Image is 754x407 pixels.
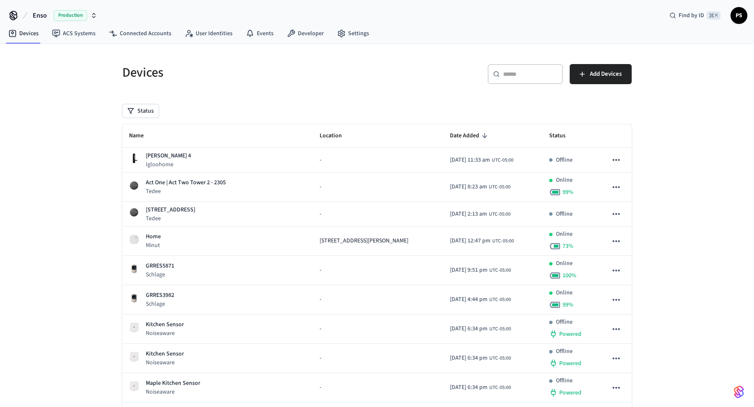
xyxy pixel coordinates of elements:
span: - [320,210,321,219]
span: UTC-05:00 [489,296,511,304]
p: Kitchen Sensor [146,350,184,358]
p: Offline [556,376,573,385]
a: Devices [2,26,45,41]
span: [DATE] 9:51 pm [450,266,488,275]
a: User Identities [178,26,239,41]
div: America/Bogota [450,156,514,165]
img: SeamLogoGradient.69752ec5.svg [734,385,744,399]
p: Online [556,289,573,297]
span: [DATE] 11:33 am [450,156,490,165]
p: Online [556,230,573,239]
p: Offline [556,210,573,219]
span: [STREET_ADDRESS][PERSON_NAME] [320,237,408,245]
img: NoiseAware Indoor Sensor [129,322,139,332]
span: Powered [559,359,581,368]
span: 99 % [563,188,573,196]
p: Tedee [146,187,226,196]
p: GRRES3982 [146,291,174,300]
a: ACS Systems [45,26,102,41]
span: Powered [559,330,581,338]
p: Online [556,176,573,185]
p: Offline [556,318,573,327]
p: Noiseaware [146,358,184,367]
span: UTC-05:00 [489,267,511,274]
button: PS [731,7,747,24]
div: America/Bogota [450,325,511,333]
span: Location [320,129,353,142]
img: Minut Sensor [129,234,139,245]
p: Kitchen Sensor [146,320,184,329]
p: Schlage [146,270,174,279]
span: UTC-05:00 [492,157,514,164]
p: Igloohome [146,160,191,169]
span: ⌘ K [707,11,720,20]
span: - [320,383,321,392]
p: [STREET_ADDRESS] [146,206,195,214]
p: Offline [556,347,573,356]
span: Status [549,129,576,142]
span: - [320,183,321,191]
p: Online [556,259,573,268]
span: PS [731,8,746,23]
span: [DATE] 6:34 pm [450,325,488,333]
button: Add Devices [570,64,632,84]
span: Enso [33,10,47,21]
p: Tedee [146,214,195,223]
a: Settings [331,26,376,41]
span: UTC-05:00 [489,211,511,218]
h5: Devices [122,64,372,81]
span: - [320,266,321,275]
p: Offline [556,156,573,165]
img: Schlage Sense Smart Deadbolt with Camelot Trim, Front [129,293,139,303]
p: Noiseaware [146,388,200,396]
p: Noiseaware [146,329,184,337]
div: America/Bogota [450,266,511,275]
div: Find by ID⌘ K [663,8,727,23]
span: Powered [559,389,581,397]
button: Status [122,104,159,118]
img: Schlage Sense Smart Deadbolt with Camelot Trim, Front [129,264,139,274]
div: America/Bogota [450,210,511,219]
span: [DATE] 12:47 pm [450,237,491,245]
img: Tedee Smart Lock [129,180,139,191]
span: [DATE] 6:34 pm [450,354,488,363]
div: America/Bogota [450,295,511,304]
span: 73 % [563,242,573,250]
span: [DATE] 8:23 am [450,183,487,191]
span: Date Added [450,129,490,142]
p: [PERSON_NAME] 4 [146,152,191,160]
span: UTC-05:00 [492,237,514,245]
span: [DATE] 6:34 pm [450,383,488,392]
span: - [320,156,321,165]
span: Name [129,129,155,142]
span: [DATE] 2:13 am [450,210,487,219]
span: 99 % [563,301,573,309]
p: Home [146,232,161,241]
img: NoiseAware Indoor Sensor [129,381,139,391]
span: - [320,325,321,333]
a: Developer [280,26,331,41]
span: UTC-05:00 [489,355,511,362]
span: UTC-05:00 [489,183,511,191]
img: Tedee Smart Lock [129,207,139,217]
img: NoiseAware Indoor Sensor [129,352,139,362]
span: UTC-05:00 [489,325,511,333]
span: - [320,354,321,363]
span: 100 % [563,271,576,280]
span: Production [54,10,87,21]
div: America/Bogota [450,354,511,363]
span: Find by ID [679,11,704,20]
img: igloohome_mortise_2 [129,153,139,163]
span: - [320,295,321,304]
div: America/Bogota [450,183,511,191]
span: UTC-05:00 [489,384,511,392]
p: GRRES5871 [146,262,174,270]
span: Add Devices [590,69,622,80]
span: [DATE] 4:44 pm [450,295,488,304]
div: America/Bogota [450,237,514,245]
a: Events [239,26,280,41]
div: America/Bogota [450,383,511,392]
p: Schlage [146,300,174,308]
p: Minut [146,241,161,250]
p: Maple Kitchen Sensor [146,379,200,388]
